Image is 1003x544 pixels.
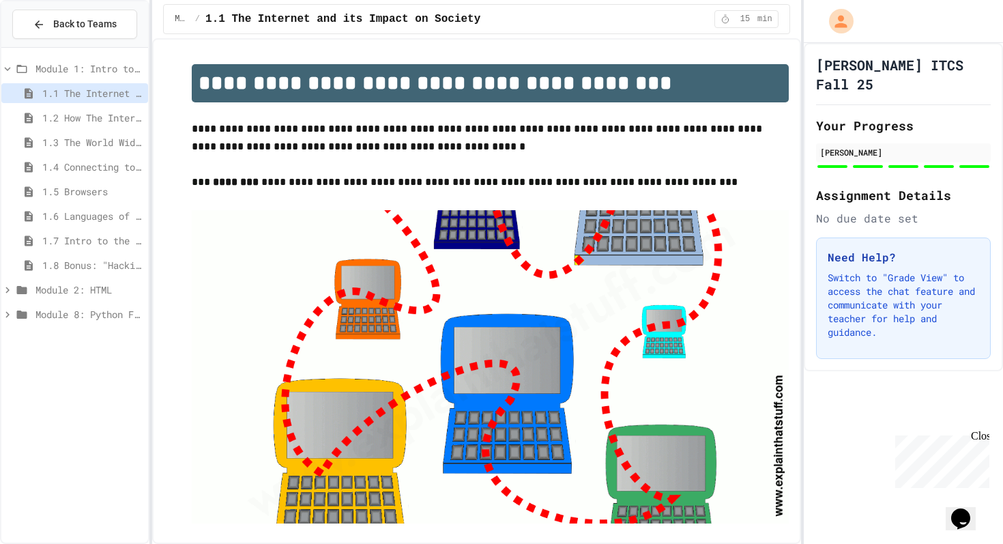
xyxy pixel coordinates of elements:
[42,233,143,248] span: 1.7 Intro to the Web Review
[42,111,143,125] span: 1.2 How The Internet Works
[35,283,143,297] span: Module 2: HTML
[175,14,190,25] span: Module 1: Intro to the Web
[816,55,991,94] h1: [PERSON_NAME] ITCS Fall 25
[828,271,979,339] p: Switch to "Grade View" to access the chat feature and communicate with your teacher for help and ...
[42,160,143,174] span: 1.4 Connecting to a Website
[12,10,137,39] button: Back to Teams
[820,146,987,158] div: [PERSON_NAME]
[815,5,857,37] div: My Account
[828,249,979,266] h3: Need Help?
[816,210,991,227] div: No due date set
[35,61,143,76] span: Module 1: Intro to the Web
[35,307,143,321] span: Module 8: Python Fudamentals
[42,209,143,223] span: 1.6 Languages of the Web
[42,86,143,100] span: 1.1 The Internet and its Impact on Society
[757,14,772,25] span: min
[816,186,991,205] h2: Assignment Details
[734,14,756,25] span: 15
[53,17,117,31] span: Back to Teams
[205,11,480,27] span: 1.1 The Internet and its Impact on Society
[890,430,989,488] iframe: chat widget
[42,135,143,149] span: 1.3 The World Wide Web
[195,14,200,25] span: /
[816,116,991,135] h2: Your Progress
[946,489,989,530] iframe: chat widget
[5,5,94,87] div: Chat with us now!Close
[42,258,143,272] span: 1.8 Bonus: "Hacking" The Web
[42,184,143,199] span: 1.5 Browsers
